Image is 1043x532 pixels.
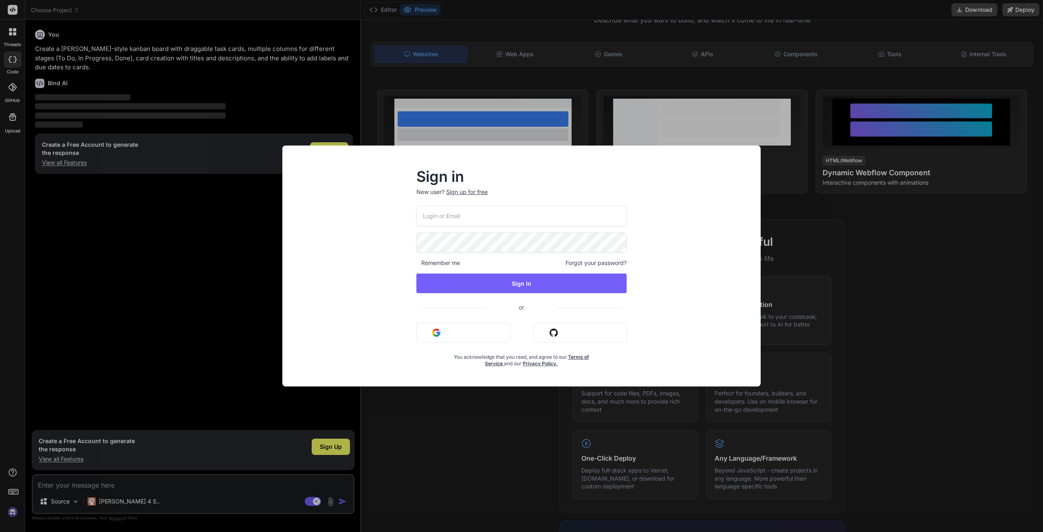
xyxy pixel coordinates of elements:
img: github [550,329,558,337]
span: Forgot your password? [566,259,627,267]
p: New user? [416,188,627,206]
img: google [432,329,440,337]
h2: Sign in [416,170,627,183]
a: Terms of Service [485,354,589,366]
a: Privacy Policy. [523,360,558,366]
div: You acknowledge that you read, and agree to our and our [451,349,592,367]
span: Remember me [416,259,460,267]
span: or [486,297,557,317]
button: Sign in with Github [534,323,627,342]
button: Sign in with Google [416,323,510,342]
div: Sign up for free [446,188,488,196]
input: Login or Email [416,206,627,226]
button: Sign In [416,274,627,293]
